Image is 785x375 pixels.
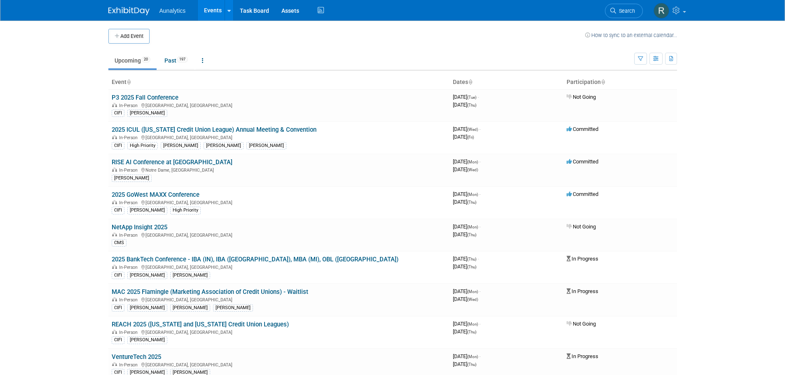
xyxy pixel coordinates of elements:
span: [DATE] [453,361,476,367]
span: [DATE] [453,288,480,294]
span: (Fri) [467,135,474,140]
span: Aunalytics [159,7,186,14]
span: In-Person [119,297,140,303]
span: [DATE] [453,166,478,172]
div: [PERSON_NAME] [213,304,253,312]
a: Search [605,4,643,18]
span: [DATE] [453,199,476,205]
span: [DATE] [453,158,480,165]
span: - [479,288,480,294]
div: [GEOGRAPHIC_DATA], [GEOGRAPHIC_DATA] [112,199,446,205]
span: [DATE] [453,263,476,270]
a: Upcoming20 [108,53,157,68]
span: In-Person [119,233,140,238]
img: ExhibitDay [108,7,150,15]
span: [DATE] [453,231,476,238]
span: (Thu) [467,265,476,269]
a: How to sync to an external calendar... [585,32,677,38]
span: (Thu) [467,103,476,107]
a: RISE AI Conference at [GEOGRAPHIC_DATA] [112,158,232,166]
div: [PERSON_NAME] [127,336,167,344]
a: NetApp Insight 2025 [112,224,167,231]
div: [PERSON_NAME] [127,304,167,312]
img: In-Person Event [112,135,117,139]
span: In-Person [119,265,140,270]
div: [PERSON_NAME] [170,304,210,312]
img: In-Person Event [112,297,117,301]
a: 2025 BankTech Conference - IBA (IN), IBA ([GEOGRAPHIC_DATA]), MBA (MI), OBL ([GEOGRAPHIC_DATA]) [112,256,398,263]
span: (Mon) [467,322,478,326]
img: In-Person Event [112,265,117,269]
img: In-Person Event [112,362,117,366]
span: 20 [141,56,150,63]
a: 2025 GoWest MAXX Conference [112,191,199,198]
span: [DATE] [453,102,476,108]
div: Notre Dame, [GEOGRAPHIC_DATA] [112,166,446,173]
span: In-Person [119,135,140,140]
span: In-Person [119,103,140,108]
img: In-Person Event [112,103,117,107]
span: Committed [567,158,598,165]
span: [DATE] [453,94,479,100]
img: Ryan Wilson [654,3,669,19]
button: Add Event [108,29,150,44]
div: CIFI [112,304,124,312]
div: [GEOGRAPHIC_DATA], [GEOGRAPHIC_DATA] [112,134,446,140]
img: In-Person Event [112,200,117,204]
span: Search [616,8,635,14]
div: [PERSON_NAME] [204,142,244,149]
span: (Wed) [467,297,478,302]
span: In Progress [567,256,598,262]
span: - [478,94,479,100]
div: [PERSON_NAME] [127,109,167,117]
span: Not Going [567,321,596,327]
span: Committed [567,191,598,197]
a: 2025 ICUL ([US_STATE] Credit Union League) Annual Meeting & Convention [112,126,316,133]
span: Not Going [567,94,596,100]
span: Not Going [567,224,596,230]
span: [DATE] [453,191,480,197]
div: [GEOGRAPHIC_DATA], [GEOGRAPHIC_DATA] [112,231,446,238]
span: In-Person [119,330,140,335]
span: (Wed) [467,168,478,172]
span: (Thu) [467,362,476,367]
span: - [478,256,479,262]
span: [DATE] [453,328,476,335]
span: (Mon) [467,354,478,359]
th: Event [108,75,450,89]
div: CIFI [112,109,124,117]
div: CIFI [112,336,124,344]
div: [GEOGRAPHIC_DATA], [GEOGRAPHIC_DATA] [112,102,446,108]
span: (Mon) [467,225,478,229]
span: - [479,126,480,132]
span: (Mon) [467,289,478,294]
div: CMS [112,239,127,247]
div: CIFI [112,142,124,149]
div: [GEOGRAPHIC_DATA], [GEOGRAPHIC_DATA] [112,328,446,335]
th: Participation [563,75,677,89]
span: In Progress [567,353,598,359]
span: [DATE] [453,134,474,140]
a: REACH 2025 ([US_STATE] and [US_STATE] Credit Union Leagues) [112,321,289,328]
a: Sort by Start Date [468,79,472,85]
a: MAC 2025 Flamingle (Marketing Association of Credit Unions) - Waitlist [112,288,308,296]
div: [PERSON_NAME] [170,272,210,279]
span: (Mon) [467,192,478,197]
span: In-Person [119,200,140,205]
div: [PERSON_NAME] [127,272,167,279]
span: [DATE] [453,353,480,359]
span: (Thu) [467,257,476,261]
div: [GEOGRAPHIC_DATA], [GEOGRAPHIC_DATA] [112,296,446,303]
span: (Mon) [467,160,478,164]
div: CIFI [112,207,124,214]
div: [PERSON_NAME] [127,207,167,214]
th: Dates [450,75,563,89]
span: (Tue) [467,95,476,100]
div: [PERSON_NAME] [246,142,286,149]
a: VentureTech 2025 [112,353,161,361]
span: (Thu) [467,233,476,237]
span: - [479,321,480,327]
span: In-Person [119,362,140,368]
span: - [479,224,480,230]
div: [PERSON_NAME] [112,175,152,182]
